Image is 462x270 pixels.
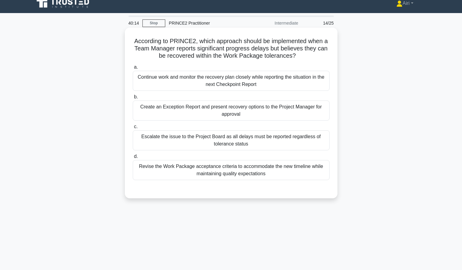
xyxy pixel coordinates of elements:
div: Intermediate [249,17,302,29]
span: b. [134,94,138,99]
span: d. [134,154,138,159]
span: a. [134,64,138,70]
span: c. [134,124,138,129]
div: 14/25 [302,17,337,29]
h5: According to PRINCE2, which approach should be implemented when a Team Manager reports significan... [132,37,330,60]
div: 40:14 [125,17,142,29]
div: PRINCE2 Practitioner [165,17,249,29]
a: Stop [142,19,165,27]
div: Escalate the issue to the Project Board as all delays must be reported regardless of tolerance st... [133,130,330,150]
div: Continue work and monitor the recovery plan closely while reporting the situation in the next Che... [133,71,330,91]
div: Revise the Work Package acceptance criteria to accommodate the new timeline while maintaining qua... [133,160,330,180]
div: Create an Exception Report and present recovery options to the Project Manager for approval [133,101,330,121]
